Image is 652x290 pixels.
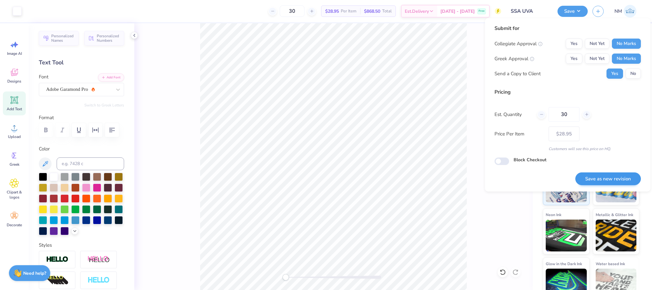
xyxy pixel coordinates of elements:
[98,73,124,82] button: Add Font
[612,39,641,49] button: No Marks
[39,73,48,81] label: Font
[494,55,534,62] div: Greek Approval
[341,8,356,15] span: Per Item
[440,8,475,15] span: [DATE] - [DATE]
[364,8,380,15] span: $868.50
[46,275,68,286] img: 3D Illusion
[494,40,543,47] div: Collegiate Approval
[97,34,120,43] span: Personalized Numbers
[39,31,79,46] button: Personalized Names
[612,5,639,18] a: NM
[596,211,633,218] span: Metallic & Glitter Ink
[585,39,609,49] button: Not Yet
[51,34,75,43] span: Personalized Names
[283,274,289,280] div: Accessibility label
[575,172,641,185] button: Save as new revision
[39,58,124,67] div: Text Tool
[8,134,21,139] span: Upload
[39,242,52,249] label: Styles
[84,103,124,108] button: Switch to Greek Letters
[7,222,22,228] span: Decorate
[57,157,124,170] input: e.g. 7428 c
[494,111,532,118] label: Est. Quantity
[566,39,582,49] button: Yes
[606,69,623,79] button: Yes
[494,70,541,77] div: Send a Copy to Client
[612,54,641,64] button: No Marks
[405,8,429,15] span: Est. Delivery
[596,220,637,251] img: Metallic & Glitter Ink
[280,5,305,17] input: – –
[479,9,485,13] span: Free
[84,31,124,46] button: Personalized Numbers
[557,6,588,17] button: Save
[39,145,124,153] label: Color
[23,270,46,276] strong: Need help?
[382,8,392,15] span: Total
[566,54,582,64] button: Yes
[46,256,68,263] img: Stroke
[494,25,641,32] div: Submit for
[506,5,553,18] input: Untitled Design
[4,190,25,200] span: Clipart & logos
[546,211,561,218] span: Neon Ink
[494,146,641,152] div: Customers will see this price on HQ.
[325,8,339,15] span: $28.95
[626,69,641,79] button: No
[88,277,110,284] img: Negative Space
[585,54,609,64] button: Not Yet
[614,8,622,15] span: NM
[546,220,587,251] img: Neon Ink
[624,5,636,18] img: Naina Mehta
[546,260,582,267] span: Glow in the Dark Ink
[596,260,625,267] span: Water based Ink
[39,114,124,121] label: Format
[10,162,19,167] span: Greek
[88,256,110,264] img: Shadow
[7,79,21,84] span: Designs
[494,130,544,138] label: Price Per Item
[549,107,579,122] input: – –
[494,88,641,96] div: Pricing
[7,51,22,56] span: Image AI
[7,106,22,112] span: Add Text
[514,156,546,163] label: Block Checkout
